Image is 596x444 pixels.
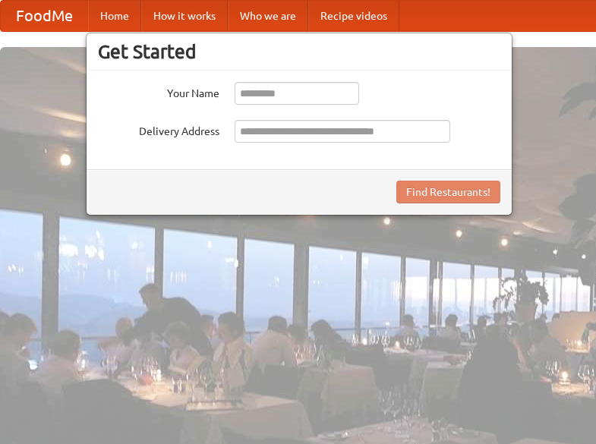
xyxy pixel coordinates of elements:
[141,1,228,31] a: How it works
[1,1,88,31] a: FoodMe
[308,1,399,31] a: Recipe videos
[98,40,500,63] h3: Get Started
[396,181,500,203] button: Find Restaurants!
[98,82,219,101] label: Your Name
[228,1,308,31] a: Who we are
[98,120,219,139] label: Delivery Address
[88,1,141,31] a: Home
